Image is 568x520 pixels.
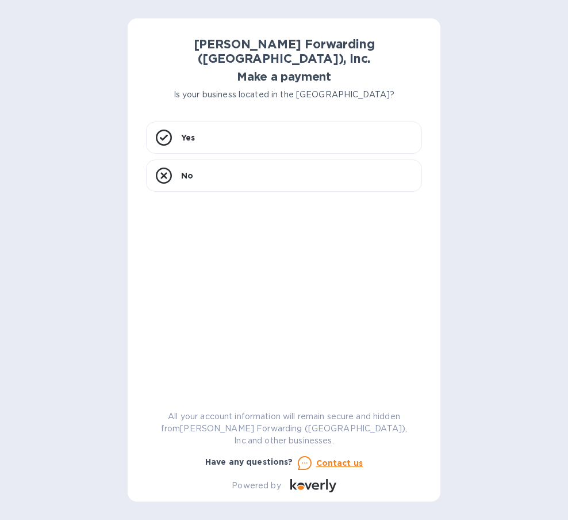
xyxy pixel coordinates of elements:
p: Yes [181,132,195,143]
b: Have any questions? [205,457,293,466]
p: All your account information will remain secure and hidden from [PERSON_NAME] Forwarding ([GEOGRA... [146,411,422,447]
u: Contact us [316,458,363,468]
b: [PERSON_NAME] Forwarding ([GEOGRAPHIC_DATA]), Inc. [194,37,375,66]
h1: Make a payment [146,70,422,83]
p: No [181,170,193,181]
p: Powered by [232,480,281,492]
p: Is your business located in the [GEOGRAPHIC_DATA]? [146,89,422,101]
